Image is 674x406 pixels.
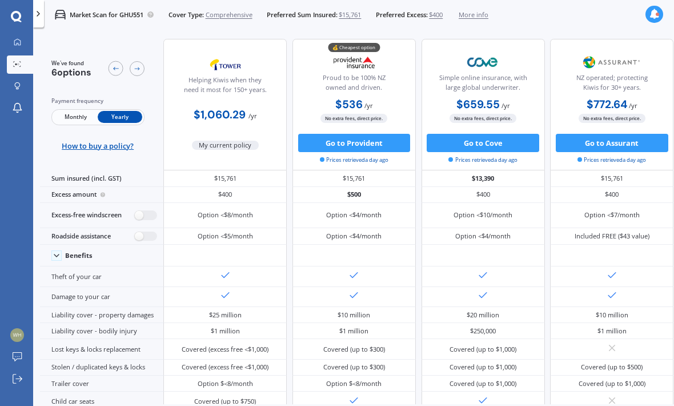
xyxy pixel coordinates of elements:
[629,101,637,110] span: / yr
[422,187,545,203] div: $400
[195,53,256,76] img: Tower.webp
[422,170,545,186] div: $13,390
[292,187,416,203] div: $500
[40,323,163,339] div: Liability cover - bodily injury
[163,187,287,203] div: $400
[300,73,408,96] div: Proud to be 100% NZ owned and driven.
[171,75,279,98] div: Helping Kiwis when they need it most for 150+ years.
[62,141,134,150] span: How to buy a policy?
[209,311,242,320] div: $25 million
[298,134,411,152] button: Go to Provident
[450,114,516,122] span: No extra fees, direct price.
[198,210,253,220] div: Option <$8/month
[448,156,517,164] span: Prices retrieved a day ago
[328,43,380,52] div: 💰 Cheapest option
[584,210,640,220] div: Option <$7/month
[376,10,428,19] span: Preferred Excess:
[10,328,24,342] img: fa593a7e39e4a0224539490190189e1e
[338,311,370,320] div: $10 million
[550,187,673,203] div: $400
[339,10,361,19] span: $15,761
[450,345,516,354] div: Covered (up to $1,000)
[53,111,98,123] span: Monthly
[323,345,385,354] div: Covered (up to $300)
[450,379,516,388] div: Covered (up to $1,000)
[70,10,143,19] p: Market Scan for GHU551
[182,345,268,354] div: Covered (excess free <$1,000)
[40,339,163,359] div: Lost keys & locks replacement
[163,170,287,186] div: $15,761
[51,97,145,106] div: Payment frequency
[429,10,443,19] span: $400
[40,203,163,228] div: Excess-free windscreen
[581,363,643,372] div: Covered (up to $500)
[98,111,142,123] span: Yearly
[364,101,373,110] span: / yr
[502,101,510,110] span: / yr
[596,311,628,320] div: $10 million
[198,232,253,241] div: Option <$5/month
[40,170,163,186] div: Sum insured (incl. GST)
[206,10,252,19] span: Comprehensive
[198,379,253,388] div: Option $<8/month
[326,210,382,220] div: Option <$4/month
[40,287,163,307] div: Damage to your car
[211,327,240,336] div: $1 million
[450,363,516,372] div: Covered (up to $1,000)
[40,266,163,286] div: Theft of your car
[323,363,385,372] div: Covered (up to $300)
[182,363,268,372] div: Covered (excess free <$1,000)
[292,170,416,186] div: $15,761
[40,360,163,376] div: Stolen / duplicated keys & locks
[558,73,665,96] div: NZ operated; protecting Kiwis for 30+ years.
[326,232,382,241] div: Option <$4/month
[40,307,163,323] div: Liability cover - property damages
[456,97,500,112] b: $659.55
[470,327,496,336] div: $250,000
[40,187,163,203] div: Excess amount
[192,141,259,150] span: My current policy
[550,170,673,186] div: $15,761
[587,97,627,112] b: $772.64
[579,379,645,388] div: Covered (up to $1,000)
[168,10,204,19] span: Cover Type:
[581,51,642,74] img: Assurant.png
[320,156,388,164] span: Prices retrieved a day ago
[324,51,384,74] img: Provident.png
[335,97,363,112] b: $536
[194,397,256,406] div: Covered (up to $750)
[427,134,539,152] button: Go to Cove
[55,9,66,20] img: car.f15378c7a67c060ca3f3.svg
[320,114,387,122] span: No extra fees, direct price.
[467,311,499,320] div: $20 million
[459,10,488,19] span: More info
[579,114,645,122] span: No extra fees, direct price.
[65,252,93,260] div: Benefits
[454,210,512,220] div: Option <$10/month
[339,327,368,336] div: $1 million
[577,156,646,164] span: Prices retrieved a day ago
[597,327,627,336] div: $1 million
[194,108,246,122] b: $1,060.29
[326,379,382,388] div: Option $<8/month
[575,232,649,241] div: Included FREE ($43 value)
[51,59,91,67] span: We've found
[453,51,513,74] img: Cove.webp
[429,73,536,96] div: Simple online insurance, with large global underwriter.
[40,376,163,392] div: Trailer cover
[267,10,338,19] span: Preferred Sum Insured:
[248,112,257,120] span: / yr
[455,232,511,241] div: Option <$4/month
[51,66,91,78] span: 6 options
[40,228,163,245] div: Roadside assistance
[556,134,668,152] button: Go to Assurant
